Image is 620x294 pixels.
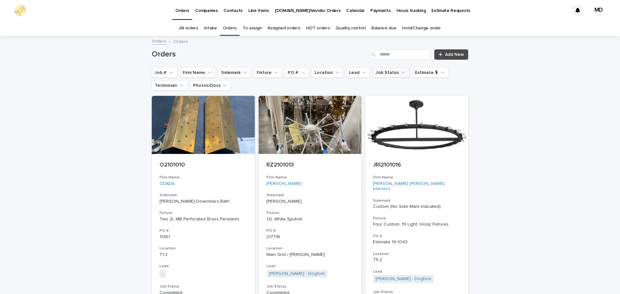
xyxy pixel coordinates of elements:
a: ODADA [160,181,175,187]
h3: Sidemark [160,193,247,198]
h3: Sidemark [266,193,354,198]
button: Firm Name [180,67,216,78]
p: [PERSON_NAME] [266,199,354,204]
h3: Firm Name [160,175,247,180]
p: RZ2101013 [266,162,354,169]
div: Four Custom, 19 Light, Hoop Fixtures [373,222,460,227]
button: Sidemark [218,67,251,78]
button: Lead [346,67,370,78]
h3: Sidemark [373,198,460,203]
a: Quality control [336,21,365,36]
p: 11361 [160,234,247,240]
h3: Fixture [266,210,354,216]
button: Photos/Docs [190,80,231,91]
button: Technician [152,80,188,91]
a: HOT orders [306,21,330,36]
p: Main Grid / [PERSON_NAME] [266,252,354,258]
p: Orders [173,37,188,45]
h1: Orders [152,50,367,59]
a: Add New [434,49,468,60]
a: Orders [223,21,237,36]
div: 12L White Sputnik [266,217,354,222]
a: Balance due [371,21,397,36]
p: O2101010 [160,162,247,169]
p: Custom (No Side Mark indicated) [373,204,460,209]
button: Job Status [373,67,409,78]
a: [PERSON_NAME] [PERSON_NAME] Interiors [373,181,460,192]
h3: Location [266,246,354,251]
p: JRI2101016 [373,162,460,169]
img: 0ffKfDbyRa2Iv8hnaAqg [13,4,27,17]
div: Two 2L MB Perforated Brass Pendants [160,217,247,222]
span: Add New [445,52,464,57]
p: T5.2 [373,257,460,263]
h3: PO # [373,234,460,239]
button: Estimate $ [412,67,449,78]
input: Search [369,49,430,60]
p: 217716 [266,234,354,240]
h3: Lead [373,269,460,274]
h3: PO # [266,228,354,233]
a: [PERSON_NAME] [266,181,302,187]
a: [PERSON_NAME] - Dogfork [376,276,431,282]
button: Fixture [254,67,282,78]
a: Intake [204,21,217,36]
h3: Lead [266,264,354,269]
a: - [162,271,163,277]
a: [PERSON_NAME] - Dogfork [269,271,325,277]
a: Orders [152,37,166,45]
p: Estimate 19-1043 [373,239,460,245]
div: MD [594,5,604,15]
a: All orders [179,21,198,36]
h3: Location [160,246,247,251]
h3: Fixture [160,210,247,216]
h3: Lead [160,264,247,269]
h3: Fixture [373,216,460,221]
h3: PO # [160,228,247,233]
button: Location [312,67,344,78]
a: Hold/Change order [402,21,441,36]
a: Assigned orders [267,21,300,36]
a: To assign [243,21,262,36]
h3: Job Status [266,284,354,289]
h3: Firm Name [373,175,460,180]
h3: Firm Name [266,175,354,180]
button: Job # [152,67,177,78]
p: [PERSON_NAME] Downstairs Bath [160,199,247,204]
h3: Location [373,251,460,257]
button: PO # [285,67,309,78]
p: T1.2 [160,252,247,258]
h3: Job Status [160,284,247,289]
